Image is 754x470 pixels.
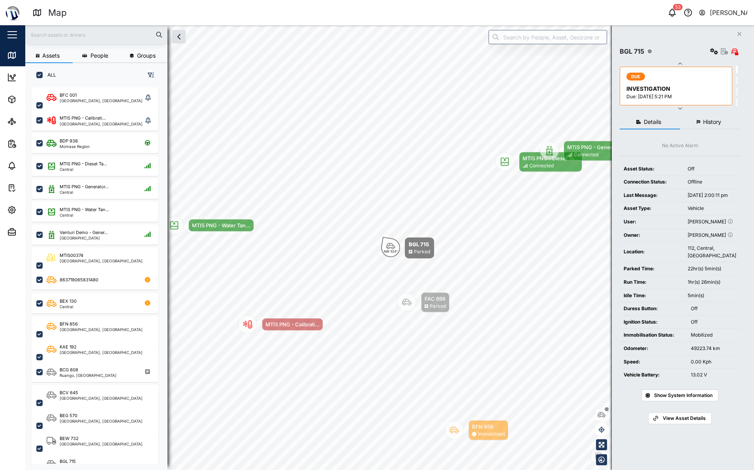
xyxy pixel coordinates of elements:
[641,389,718,401] button: Show System Information
[60,412,77,419] div: BEG 570
[624,305,683,313] div: Duress Button:
[425,295,446,303] div: FAC 698
[648,412,711,424] a: View Asset Details
[21,206,49,214] div: Settings
[624,165,680,173] div: Asset Status:
[688,265,736,273] div: 22hr(s) 5min(s)
[60,396,143,400] div: [GEOGRAPHIC_DATA], [GEOGRAPHIC_DATA]
[478,431,505,438] div: Immobilised
[688,232,736,239] div: [PERSON_NAME]
[4,4,21,21] img: Main Logo
[691,371,736,379] div: 13.02 V
[710,8,748,18] div: [PERSON_NAME]
[60,236,108,240] div: [GEOGRAPHIC_DATA]
[654,390,713,401] span: Show System Information
[60,389,78,396] div: BCV 645
[384,250,398,253] div: NW 324°
[663,413,706,424] span: View Asset Details
[529,162,554,170] div: Connected
[703,119,721,125] span: History
[624,279,680,286] div: Run Time:
[60,328,143,331] div: [GEOGRAPHIC_DATA], [GEOGRAPHIC_DATA]
[626,93,727,101] div: Due: [DATE] 5:21 PM
[688,279,736,286] div: 1hr(s) 26min(s)
[397,292,449,313] div: Map marker
[21,95,45,104] div: Assets
[238,315,323,334] div: Map marker
[688,165,736,173] div: Off
[688,192,736,199] div: [DATE] 2:00:11 pm
[21,51,38,60] div: Map
[644,119,661,125] span: Details
[624,192,680,199] div: Last Message:
[624,205,680,212] div: Asset Type:
[381,238,434,258] div: Map marker
[21,228,44,236] div: Admin
[624,371,683,379] div: Vehicle Battery:
[192,221,250,229] div: MTIS PNG - Water Tan...
[21,117,39,126] div: Sites
[691,305,736,313] div: Off
[624,318,683,326] div: Ignition Status:
[43,72,56,78] label: ALL
[567,143,626,151] div: MTIS PNG - Generator...
[590,447,643,467] div: Map marker
[688,218,736,226] div: [PERSON_NAME]
[60,321,78,328] div: BFN 856
[265,320,320,328] div: MTIS PNG - Calibrati...
[21,139,47,148] div: Reports
[21,184,42,192] div: Tasks
[662,142,698,150] div: No Active Alarm
[445,420,508,440] div: Map marker
[60,213,109,217] div: Central
[523,154,579,162] div: MTIS PNG - Diesel Ta...
[620,47,644,56] div: BGL 715
[30,29,163,41] input: Search assets or drivers
[624,358,683,366] div: Speed:
[688,205,736,212] div: Vehicle
[489,30,607,44] input: Search by People, Asset, Geozone or Place
[60,167,107,171] div: Central
[60,458,76,465] div: BGL 715
[60,122,143,126] div: [GEOGRAPHIC_DATA], [GEOGRAPHIC_DATA]
[60,138,78,144] div: BDP 938
[60,419,143,423] div: [GEOGRAPHIC_DATA], [GEOGRAPHIC_DATA]
[60,115,106,122] div: MTIS PNG - Calibrati...
[60,373,117,377] div: Ruango, [GEOGRAPHIC_DATA]
[32,84,167,464] div: grid
[60,344,77,350] div: KAE 192
[691,331,736,339] div: Mobilized
[60,367,78,373] div: BCG 808
[698,7,748,18] button: [PERSON_NAME]
[673,4,683,10] div: 53
[60,190,109,194] div: Central
[25,25,754,470] canvas: Map
[60,298,77,305] div: BEX 130
[60,277,98,283] div: 863719065831480
[90,53,108,58] span: People
[60,184,109,190] div: MTIS PNG - Generator...
[165,216,254,235] div: Map marker
[626,84,727,93] div: INVESTIGATION
[688,245,736,259] div: 112, Central, [GEOGRAPHIC_DATA]
[624,265,680,273] div: Parked Time:
[60,206,109,213] div: MTIS PNG - Water Tan...
[48,6,67,20] div: Map
[688,178,736,186] div: Offline
[691,318,736,326] div: Off
[624,345,683,352] div: Odometer:
[624,232,680,239] div: Owner:
[688,292,736,300] div: 5min(s)
[60,259,143,263] div: [GEOGRAPHIC_DATA], [GEOGRAPHIC_DATA]
[624,178,680,186] div: Connection Status:
[60,144,90,148] div: Momase Region
[624,218,680,226] div: User:
[137,53,156,58] span: Groups
[60,229,108,236] div: Venturi Demo - Gener...
[60,92,77,99] div: BFC 001
[574,151,598,159] div: Connected
[624,331,683,339] div: Immobilisation Status:
[540,141,630,161] div: Map marker
[60,252,83,259] div: MTIS00374
[691,358,736,366] div: 0.00 Kph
